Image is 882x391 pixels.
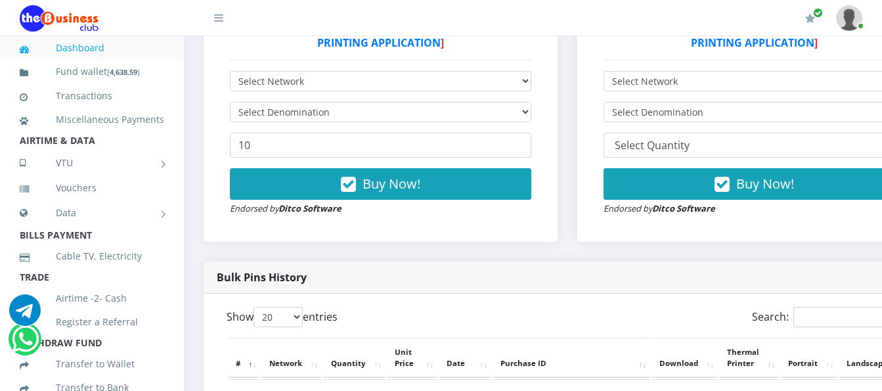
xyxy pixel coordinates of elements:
[20,196,164,229] a: Data
[230,133,531,158] input: Enter Quantity
[9,304,41,326] a: Chat for support
[20,5,99,32] img: Logo
[363,175,420,193] span: Buy Now!
[652,202,715,214] strong: Ditco Software
[719,338,779,379] th: Thermal Printer: activate to sort column ascending
[110,67,137,77] b: 4,638.59
[20,81,164,111] a: Transactions
[228,338,260,379] th: #: activate to sort column descending
[604,202,715,214] small: Endorsed by
[230,168,531,200] button: Buy Now!
[107,67,140,77] small: [ ]
[323,338,386,379] th: Quantity: activate to sort column ascending
[813,8,823,18] span: Renew/Upgrade Subscription
[20,104,164,135] a: Miscellaneous Payments
[439,338,491,379] th: Date: activate to sort column ascending
[261,338,322,379] th: Network: activate to sort column ascending
[493,338,650,379] th: Purchase ID: activate to sort column ascending
[20,147,164,179] a: VTU
[20,241,164,271] a: Cable TV, Electricity
[387,338,437,379] th: Unit Price: activate to sort column ascending
[278,202,342,214] strong: Ditco Software
[20,307,164,337] a: Register a Referral
[20,349,164,379] a: Transfer to Wallet
[254,307,303,327] select: Showentries
[20,283,164,313] a: Airtime -2- Cash
[12,333,39,355] a: Chat for support
[20,33,164,63] a: Dashboard
[230,202,342,214] small: Endorsed by
[836,5,862,31] img: User
[736,175,794,193] span: Buy Now!
[651,338,718,379] th: Download: activate to sort column ascending
[227,307,338,327] label: Show entries
[805,13,815,24] i: Renew/Upgrade Subscription
[780,338,837,379] th: Portrait: activate to sort column ascending
[20,57,164,87] a: Fund wallet[4,638.59]
[217,270,307,285] strong: Bulk Pins History
[20,173,164,203] a: Vouchers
